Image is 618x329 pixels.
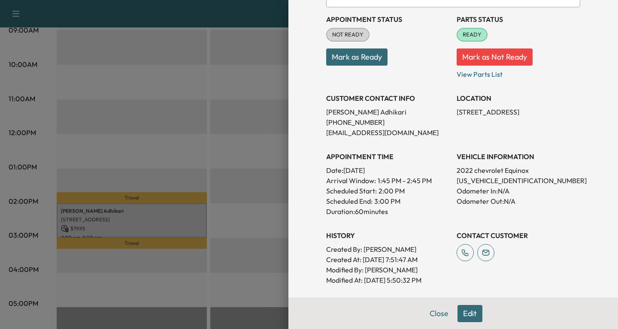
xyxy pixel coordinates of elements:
span: READY [457,30,487,39]
p: Duration: 60 minutes [326,206,450,217]
h3: LOCATION [457,93,580,103]
h3: Parts Status [457,14,580,24]
p: Scheduled Start: [326,186,377,196]
h3: CUSTOMER CONTACT INFO [326,93,450,103]
p: Odometer Out: N/A [457,196,580,206]
p: [US_VEHICLE_IDENTIFICATION_NUMBER] [457,175,580,186]
h3: Appointment Status [326,14,450,24]
h3: VEHICLE INFORMATION [457,151,580,162]
button: Mark as Ready [326,48,388,66]
h3: History [326,230,450,241]
p: [STREET_ADDRESS] [457,107,580,117]
p: Arrival Window: [326,175,450,186]
button: Mark as Not Ready [457,48,533,66]
p: Date: [DATE] [326,165,450,175]
p: [PERSON_NAME] Adhikari [326,107,450,117]
span: NOT READY [327,30,369,39]
p: [PHONE_NUMBER] [326,117,450,127]
button: Close [424,305,454,322]
p: 2:00 PM [379,186,405,196]
p: Modified By : [PERSON_NAME] [326,265,450,275]
p: Odometer In: N/A [457,186,580,196]
p: Created By : [PERSON_NAME] [326,244,450,254]
h3: APPOINTMENT TIME [326,151,450,162]
h3: CONTACT CUSTOMER [457,230,580,241]
p: Modified At : [DATE] 5:50:32 PM [326,275,450,285]
button: Edit [457,305,482,322]
p: [EMAIL_ADDRESS][DOMAIN_NAME] [326,127,450,138]
span: 1:45 PM - 2:45 PM [378,175,432,186]
p: 2022 chevrolet Equinox [457,165,580,175]
p: Scheduled End: [326,196,373,206]
p: Created At : [DATE] 7:51:47 AM [326,254,450,265]
p: View Parts List [457,66,580,79]
p: 3:00 PM [374,196,400,206]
